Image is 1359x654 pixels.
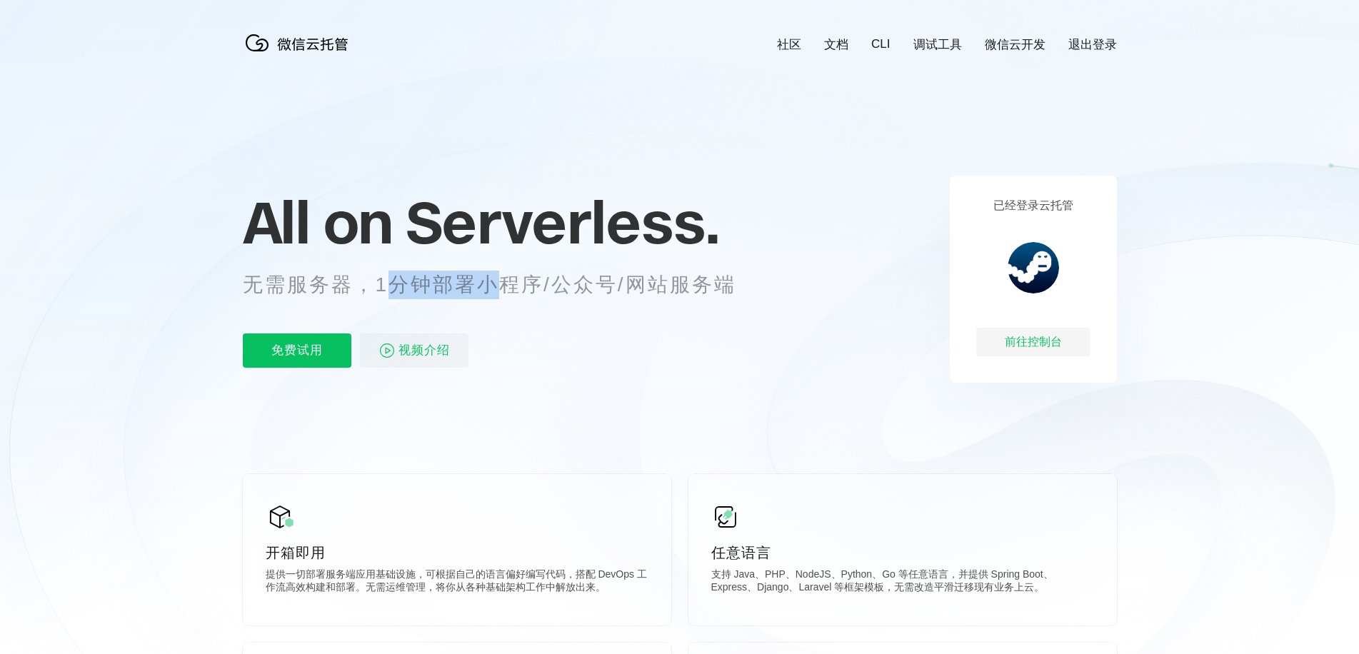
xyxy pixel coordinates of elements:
[985,36,1045,53] a: 微信云开发
[711,543,1094,563] p: 任意语言
[243,47,357,59] a: 微信云托管
[871,37,890,51] a: CLI
[243,333,351,368] p: 免费试用
[711,568,1094,597] p: 支持 Java、PHP、NodeJS、Python、Go 等任意语言，并提供 Spring Boot、Express、Django、Laravel 等框架模板，无需改造平滑迁移现有业务上云。
[993,198,1073,213] p: 已经登录云托管
[1068,36,1117,53] a: 退出登录
[266,543,648,563] p: 开箱即用
[243,29,357,57] img: 微信云托管
[398,333,450,368] span: 视频介绍
[824,36,848,53] a: 文档
[976,328,1090,356] div: 前往控制台
[777,36,801,53] a: 社区
[243,271,763,299] p: 无需服务器，1分钟部署小程序/公众号/网站服务端
[406,186,719,258] span: Serverless.
[913,36,962,53] a: 调试工具
[378,342,396,359] img: video_play.svg
[266,568,648,597] p: 提供一切部署服务端应用基础设施，可根据自己的语言偏好编写代码，搭配 DevOps 工作流高效构建和部署。无需运维管理，将你从各种基础架构工作中解放出来。
[243,186,392,258] span: All on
